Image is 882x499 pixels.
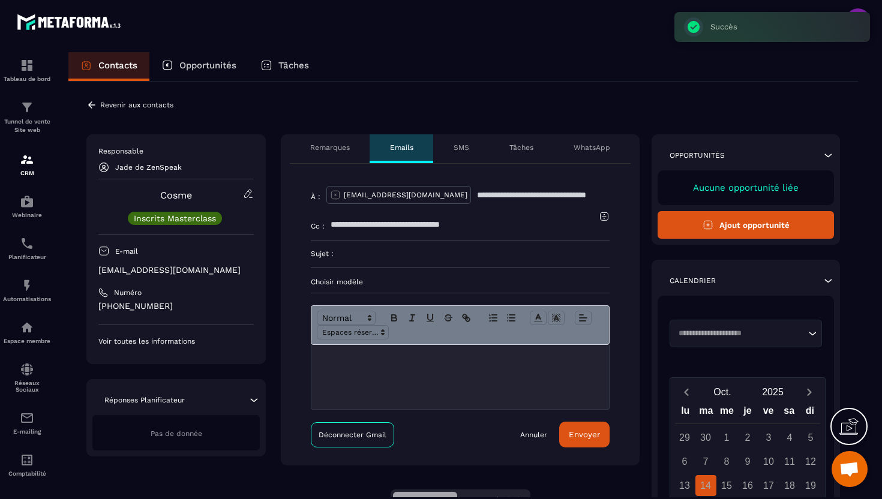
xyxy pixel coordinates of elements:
a: formationformationTableau de bord [3,49,51,91]
img: automations [20,320,34,335]
div: 30 [695,427,716,448]
button: Envoyer [559,422,610,447]
div: di [799,402,820,423]
p: Tableau de bord [3,76,51,82]
div: 14 [695,475,716,496]
p: Sujet : [311,249,334,258]
p: E-mailing [3,428,51,435]
div: je [737,402,758,423]
a: Cosme [160,190,192,201]
p: Webinaire [3,212,51,218]
p: Planificateur [3,254,51,260]
p: Comptabilité [3,470,51,477]
p: Réseaux Sociaux [3,380,51,393]
p: Numéro [114,288,142,297]
p: Tâches [278,60,309,71]
p: E-mail [115,247,138,256]
img: social-network [20,362,34,377]
a: formationformationCRM [3,143,51,185]
p: Cc : [311,221,325,231]
a: emailemailE-mailing [3,402,51,444]
p: [EMAIL_ADDRESS][DOMAIN_NAME] [344,190,467,200]
div: 12 [800,451,821,472]
a: accountantaccountantComptabilité [3,444,51,486]
p: WhatsApp [574,143,610,152]
button: Previous month [675,384,697,400]
p: [EMAIL_ADDRESS][DOMAIN_NAME] [98,264,254,276]
div: 17 [758,475,779,496]
div: lu [675,402,696,423]
div: 19 [800,475,821,496]
img: automations [20,278,34,293]
a: automationsautomationsWebinaire [3,185,51,227]
p: Tunnel de vente Site web [3,118,51,134]
a: Annuler [520,430,547,440]
p: Contacts [98,60,137,71]
p: Inscrits Masterclass [134,214,216,223]
div: ma [696,402,717,423]
img: logo [17,11,125,33]
div: 4 [779,427,800,448]
a: Contacts [68,52,149,81]
img: accountant [20,453,34,467]
div: Ouvrir le chat [832,451,868,487]
div: 9 [737,451,758,472]
p: Responsable [98,146,254,156]
a: automationsautomationsAutomatisations [3,269,51,311]
div: 7 [695,451,716,472]
p: Aucune opportunité liée [670,182,822,193]
p: Tâches [509,143,533,152]
div: 6 [674,451,695,472]
p: CRM [3,170,51,176]
img: automations [20,194,34,209]
div: ve [758,402,779,423]
div: Search for option [670,320,822,347]
div: 16 [737,475,758,496]
button: Ajout opportunité [658,211,834,239]
div: 13 [674,475,695,496]
input: Search for option [674,327,805,339]
img: scheduler [20,236,34,251]
a: Déconnecter Gmail [311,422,394,447]
button: Open years overlay [748,381,798,402]
p: Réponses Planificateur [104,395,185,405]
div: 15 [716,475,737,496]
div: 11 [779,451,800,472]
p: SMS [454,143,469,152]
p: Emails [390,143,413,152]
div: me [716,402,737,423]
button: Open months overlay [697,381,748,402]
div: 8 [716,451,737,472]
p: Espace membre [3,338,51,344]
a: formationformationTunnel de vente Site web [3,91,51,143]
a: schedulerschedulerPlanificateur [3,227,51,269]
p: Jade de ZenSpeak [115,163,182,172]
p: Remarques [310,143,350,152]
img: formation [20,58,34,73]
p: Opportunités [179,60,236,71]
div: sa [779,402,800,423]
img: formation [20,100,34,115]
p: [PHONE_NUMBER] [98,300,254,312]
a: Opportunités [149,52,248,81]
img: formation [20,152,34,167]
img: email [20,411,34,425]
div: 29 [674,427,695,448]
p: Voir toutes les informations [98,336,254,346]
div: 18 [779,475,800,496]
div: 10 [758,451,779,472]
p: Automatisations [3,296,51,302]
a: Tâches [248,52,321,81]
p: Opportunités [670,151,725,160]
div: 1 [716,427,737,448]
p: Choisir modèle [311,277,610,287]
div: 3 [758,427,779,448]
a: automationsautomationsEspace membre [3,311,51,353]
div: 5 [800,427,821,448]
div: 2 [737,427,758,448]
p: Calendrier [670,276,716,285]
a: social-networksocial-networkRéseaux Sociaux [3,353,51,402]
p: À : [311,192,320,202]
button: Next month [798,384,820,400]
p: Revenir aux contacts [100,101,173,109]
